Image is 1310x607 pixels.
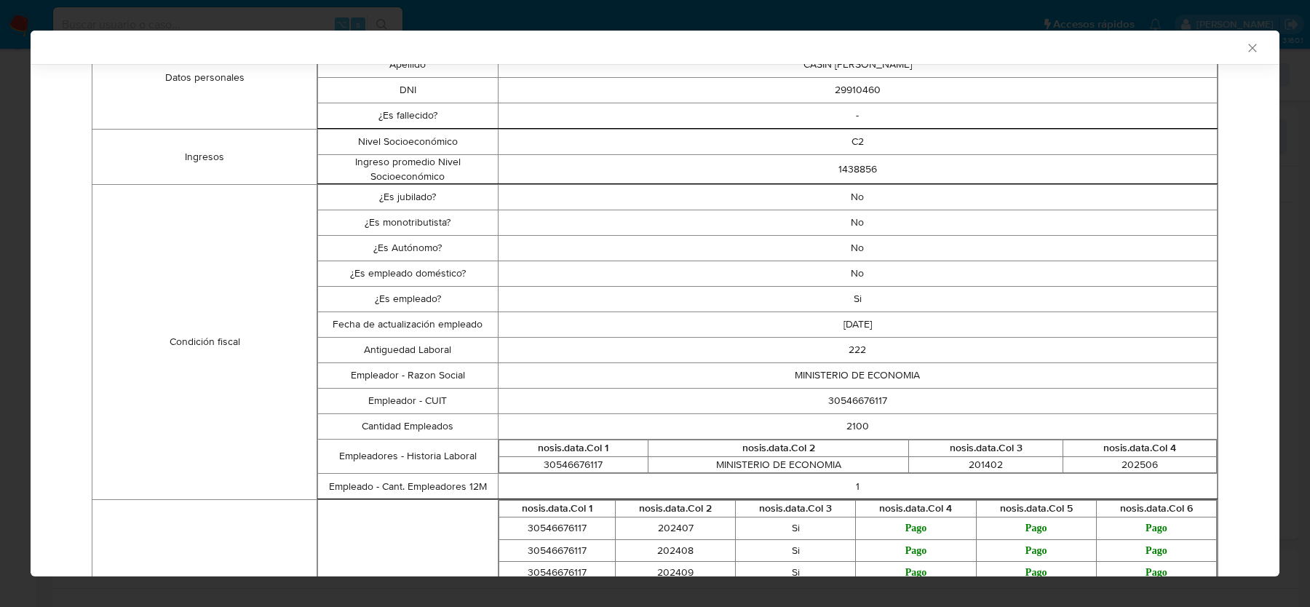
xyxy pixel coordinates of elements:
[318,389,498,414] td: Empleador - CUIT
[856,562,976,584] td: Pago
[909,456,1063,473] td: 201402
[1245,41,1258,54] button: Cerrar ventana
[92,185,317,500] td: Condición fiscal
[498,103,1218,129] td: -
[318,155,498,184] td: Ingreso promedio Nivel Socioeconómico
[318,210,498,236] td: ¿Es monotributista?
[499,539,615,562] td: 30546676117
[498,287,1218,312] td: Si
[318,78,498,103] td: DNI
[318,261,498,287] td: ¿Es empleado doméstico?
[498,210,1218,236] td: No
[318,185,498,210] td: ¿Es jubilado?
[498,474,1218,499] td: 1
[498,312,1218,338] td: [DATE]
[498,155,1218,184] td: 1438856
[1096,539,1216,562] td: Pago
[318,236,498,261] td: ¿Es Autónomo?
[1063,440,1216,457] th: nosis.data.Col 4
[615,539,735,562] td: 202408
[736,539,856,562] td: Si
[1096,501,1216,517] th: nosis.data.Col 6
[498,363,1218,389] td: MINISTERIO DE ECONOMIA
[856,517,976,539] td: Pago
[856,501,976,517] th: nosis.data.Col 4
[498,236,1218,261] td: No
[318,338,498,363] td: Antiguedad Laboral
[976,539,1096,562] td: Pago
[976,517,1096,539] td: Pago
[318,287,498,312] td: ¿Es empleado?
[648,440,909,457] th: nosis.data.Col 2
[318,103,498,129] td: ¿Es fallecido?
[976,562,1096,584] td: Pago
[499,501,615,517] th: nosis.data.Col 1
[615,562,735,584] td: 202409
[615,501,735,517] th: nosis.data.Col 2
[318,312,498,338] td: Fecha de actualización empleado
[318,474,498,499] td: Empleado - Cant. Empleadores 12M
[736,562,856,584] td: Si
[498,414,1218,440] td: 2100
[976,501,1096,517] th: nosis.data.Col 5
[909,440,1063,457] th: nosis.data.Col 3
[318,130,498,155] td: Nivel Socioeconómico
[92,27,317,130] td: Datos personales
[499,440,648,457] th: nosis.data.Col 1
[736,501,856,517] th: nosis.data.Col 3
[92,130,317,185] td: Ingresos
[499,562,615,584] td: 30546676117
[499,517,615,539] td: 30546676117
[615,517,735,539] td: 202407
[318,363,498,389] td: Empleador - Razon Social
[1096,562,1216,584] td: Pago
[31,31,1279,576] div: closure-recommendation-modal
[499,456,648,473] td: 30546676117
[318,440,498,474] td: Empleadores - Historia Laboral
[498,261,1218,287] td: No
[498,185,1218,210] td: No
[1096,517,1216,539] td: Pago
[498,338,1218,363] td: 222
[648,456,909,473] td: MINISTERIO DE ECONOMIA
[498,389,1218,414] td: 30546676117
[856,539,976,562] td: Pago
[318,414,498,440] td: Cantidad Empleados
[1063,456,1216,473] td: 202506
[498,52,1218,78] td: CASIN [PERSON_NAME]
[318,52,498,78] td: Apellido
[736,517,856,539] td: Si
[498,130,1218,155] td: C2
[498,78,1218,103] td: 29910460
